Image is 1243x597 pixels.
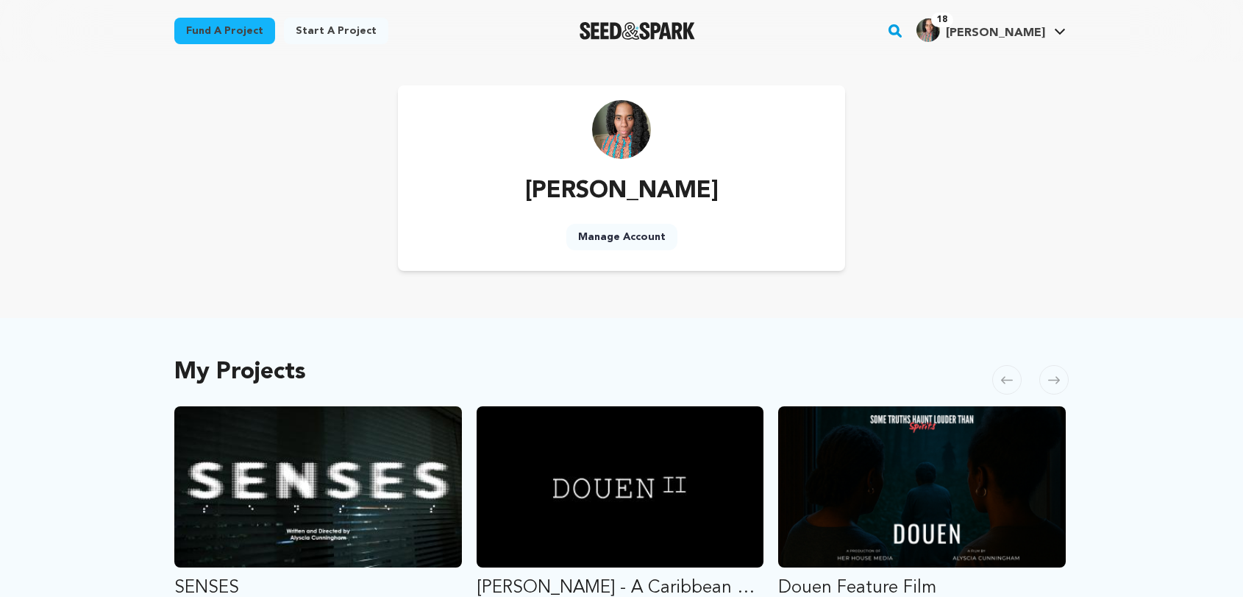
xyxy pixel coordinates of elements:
[174,362,306,383] h2: My Projects
[566,224,677,250] a: Manage Account
[916,18,940,42] img: Alyscia-Cunningham-2021-crop-copy.jpg
[580,22,695,40] a: Seed&Spark Homepage
[913,15,1069,46] span: Alyscia C.'s Profile
[284,18,388,44] a: Start a project
[580,22,695,40] img: Seed&Spark Logo Dark Mode
[916,18,1045,42] div: Alyscia C.'s Profile
[913,15,1069,42] a: Alyscia C.'s Profile
[946,27,1045,39] span: [PERSON_NAME]
[525,174,719,209] p: [PERSON_NAME]
[174,18,275,44] a: Fund a project
[931,13,953,27] span: 18
[592,100,651,159] img: https://seedandspark-static.s3.us-east-2.amazonaws.com/images/User/001/666/094/medium/Alyscia-Cun...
